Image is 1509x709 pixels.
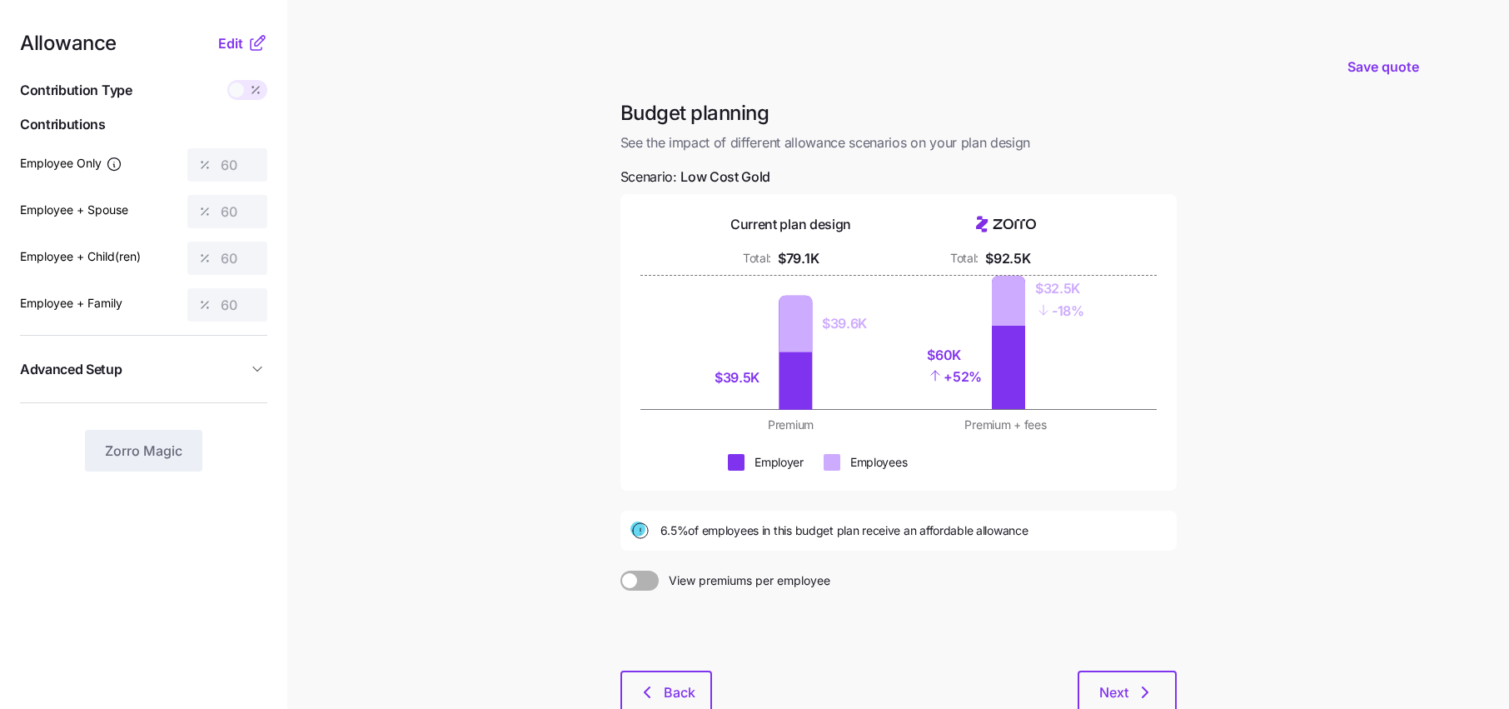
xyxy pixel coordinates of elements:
[620,167,771,187] span: Scenario:
[85,430,202,472] button: Zorro Magic
[909,417,1103,433] div: Premium + fees
[1099,682,1128,702] span: Next
[20,359,122,380] span: Advanced Setup
[743,250,771,267] div: Total:
[659,571,830,591] span: View premiums per employee
[754,454,804,471] div: Employer
[20,154,122,172] label: Employee Only
[850,454,907,471] div: Employees
[927,345,982,366] div: $60K
[730,214,851,235] div: Current plan design
[1334,43,1432,90] button: Save quote
[20,114,267,135] span: Contributions
[927,365,982,387] div: + 52%
[680,167,770,187] span: Low Cost Gold
[20,33,117,53] span: Allowance
[20,201,128,219] label: Employee + Spouse
[694,417,889,433] div: Premium
[822,313,867,334] div: $39.6K
[664,682,695,702] span: Back
[620,132,1177,153] span: See the impact of different allowance scenarios on your plan design
[20,247,141,266] label: Employee + Child(ren)
[20,349,267,390] button: Advanced Setup
[218,33,243,53] span: Edit
[105,441,182,461] span: Zorro Magic
[1347,57,1419,77] span: Save quote
[218,33,247,53] button: Edit
[620,100,1177,126] h1: Budget planning
[20,80,132,101] span: Contribution Type
[20,294,122,312] label: Employee + Family
[1035,299,1084,322] div: - 18%
[950,250,979,267] div: Total:
[1035,278,1084,299] div: $32.5K
[985,248,1030,269] div: $92.5K
[778,248,819,269] div: $79.1K
[660,522,1028,539] span: 6.5% of employees in this budget plan receive an affordable allowance
[715,367,769,388] div: $39.5K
